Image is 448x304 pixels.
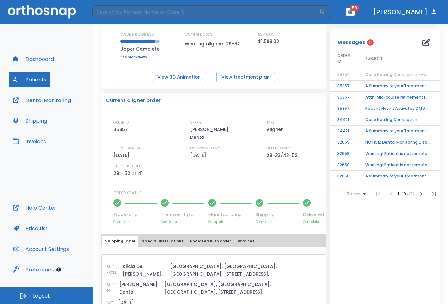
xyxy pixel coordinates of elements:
span: 10 [346,192,349,196]
p: STEPS INCLUDED [113,164,141,169]
img: Orthosnap [8,5,76,18]
span: 59 [350,5,359,11]
td: Attn! Mid-course refinement required [358,92,438,103]
button: Dental Monitoring [9,92,75,108]
p: Messages [337,39,365,46]
p: Complete [303,219,324,224]
p: Current aligner order [106,97,161,104]
div: Tooltip anchor [56,267,62,272]
p: Delivered [303,211,324,218]
p: 35857 [113,126,130,133]
button: Enclosed with order [188,236,234,247]
p: Complete [256,219,299,224]
p: Complete [208,219,252,224]
button: Patients [9,72,50,87]
span: of 12 [407,191,414,196]
p: ESTIMATED SHIP DATE [190,146,220,151]
td: 35857 [330,92,358,103]
div: tabs [102,236,325,247]
p: Processing [113,211,157,218]
p: [DATE] [113,151,132,159]
p: SHIP FROM: [107,264,120,276]
p: ORDER STATUS [113,190,321,196]
p: CASE PROGRESS [120,32,160,37]
td: 32659 [330,148,358,159]
span: Logout [33,292,50,299]
p: Wearing aligners 29-52 [185,40,243,48]
button: Account Settings [9,241,73,257]
button: Shipping [9,113,51,128]
p: Manufacturing [208,211,252,218]
button: Invoices [235,236,257,247]
td: Case Nearing Completion [358,114,438,126]
button: Special Instructions [139,236,186,247]
button: Preferences [9,262,61,277]
span: rows [349,192,360,196]
span: SUBJECT [365,56,383,62]
span: 35857 [337,72,350,77]
td: 32659 [330,137,358,148]
p: Kilcia De [PERSON_NAME] , [123,262,168,278]
button: Help Center [9,200,60,215]
p: TYPE [267,120,274,126]
p: of [131,169,137,177]
button: Invoices [9,134,50,149]
td: Patient Hasn’t Activated DM App yet! [358,103,438,114]
span: 11 [367,39,374,46]
p: [GEOGRAPHIC_DATA], [GEOGRAPHIC_DATA], [GEOGRAPHIC_DATA], [STREET_ADDRESS], [164,280,321,296]
button: Shipping label [102,236,138,247]
span: Case Nearing Completion -- Upper [365,72,435,77]
span: 1 - 10 [398,191,407,196]
p: [DATE] [190,151,209,159]
p: 29 - 52 [113,169,130,177]
input: Search by Patient Name or Case # [92,5,319,18]
p: 41 [138,169,143,177]
p: EST COST [258,32,277,37]
button: [PERSON_NAME] [371,6,440,18]
p: Complete [161,219,204,224]
p: [PERSON_NAME] Dental [190,126,245,141]
td: 34421 [330,114,358,126]
td: Warning! Patient is not remotely monitored [358,148,438,159]
p: [GEOGRAPHIC_DATA], [GEOGRAPHIC_DATA], [GEOGRAPHIC_DATA], [STREET_ADDRESS], [170,262,320,278]
p: Aligner [267,126,285,133]
p: OFFICE [190,120,202,126]
span: ORDER ID [337,53,350,64]
td: Warning! Patient is not remotely monitored [358,159,438,171]
p: [PERSON_NAME] Dental, [119,280,162,296]
td: 34421 [330,126,358,137]
p: 29-33/43-52 [267,151,300,159]
a: See breakdown [120,55,160,59]
td: 32659 [330,159,358,171]
td: A Summary of your Treatment [358,81,438,92]
td: 35857 [330,81,358,92]
p: Complete [113,219,157,224]
p: $1,599.00 [258,37,279,45]
td: A Summary of your Treatment [358,171,438,182]
p: ORDER ID [113,120,129,126]
p: SHIP TO: [107,282,117,294]
td: A Summary of your Treatment [358,126,438,137]
td: 35857 [330,103,358,114]
button: Dashboard [9,51,58,67]
p: SUBMISSION DATE [113,146,144,151]
td: NOTICE: Dental Monitoring Disabled for [PERSON_NAME] [358,137,438,148]
p: Upper Complete [120,45,160,53]
button: View treatment plan [216,72,275,82]
p: UPPER/LOWER [267,146,290,151]
p: Treatment plan [161,211,204,218]
p: Current Batch [185,32,243,37]
td: 32659 [330,171,358,182]
p: Shipping [256,211,299,218]
button: View 3D Animation [152,72,206,82]
button: Price List [9,221,52,236]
